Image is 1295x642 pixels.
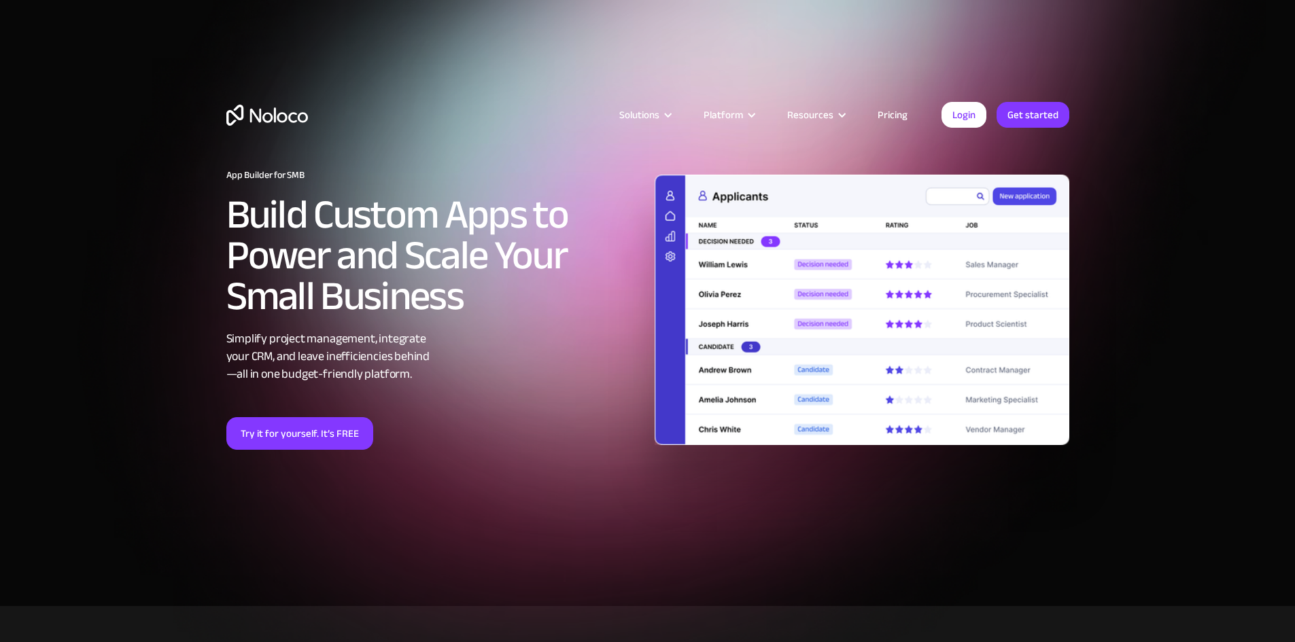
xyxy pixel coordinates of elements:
a: Get started [997,102,1069,128]
a: Login [942,102,986,128]
div: Platform [704,106,743,124]
div: Platform [687,106,770,124]
a: Try it for yourself. It’s FREE [226,417,373,450]
div: Simplify project management, integrate your CRM, and leave inefficiencies behind —all in one budg... [226,330,641,383]
div: Resources [770,106,861,124]
a: Pricing [861,106,925,124]
div: Solutions [619,106,659,124]
div: Solutions [602,106,687,124]
a: home [226,105,308,126]
div: Resources [787,106,833,124]
h2: Build Custom Apps to Power and Scale Your Small Business [226,194,641,317]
